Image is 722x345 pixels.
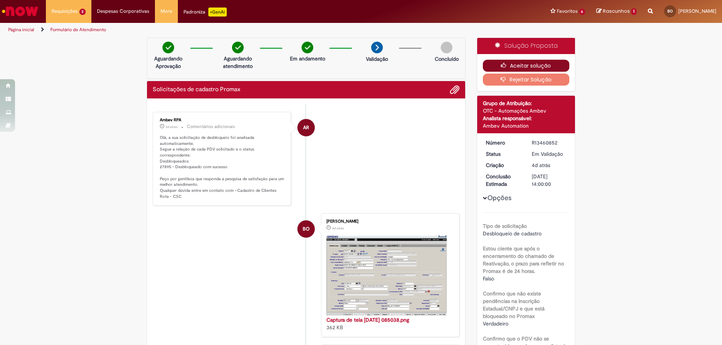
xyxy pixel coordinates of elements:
[326,316,409,323] a: Captura de tela [DATE] 085038.png
[483,275,494,282] span: Falso
[220,55,256,70] p: Aguardando atendimento
[596,8,637,15] a: Rascunhos
[483,99,570,107] div: Grupo de Atribuição:
[326,219,452,224] div: [PERSON_NAME]
[162,42,174,53] img: check-circle-green.png
[303,119,309,137] span: AR
[483,320,508,327] span: Verdadeiro
[557,8,578,15] span: Favoritos
[483,223,527,229] b: Tipo de solicitação
[435,55,459,63] p: Concluído
[97,8,149,15] span: Despesas Corporativas
[153,86,240,93] h2: Solicitações de cadastro Promax Histórico de tíquete
[187,124,235,130] small: Comentários adicionais
[532,150,567,158] div: Em Validação
[532,173,567,188] div: [DATE] 14:00:00
[483,230,541,237] span: Desbloqueio de cadastro
[450,85,460,95] button: Adicionar anexos
[480,150,526,158] dt: Status
[483,290,545,319] b: Confirmo que não existe pendências na Inscrição Estadual/CNPJ e que está bloqueado no Promax
[667,9,673,14] span: BO
[371,42,383,53] img: arrow-next.png
[483,60,570,72] button: Aceitar solução
[532,161,567,169] div: 29/08/2025 08:51:08
[480,139,526,146] dt: Número
[483,122,570,130] div: Ambev Automation
[532,139,567,146] div: R13460852
[332,226,344,231] time: 29/08/2025 08:51:04
[208,8,227,17] p: +GenAi
[532,162,550,169] time: 29/08/2025 08:51:08
[150,55,187,70] p: Aguardando Aprovação
[332,226,344,231] span: 4d atrás
[297,119,315,136] div: Ambev RPA
[50,27,106,33] a: Formulário de Atendimento
[232,42,244,53] img: check-circle-green.png
[477,38,575,54] div: Solução Proposta
[678,8,716,14] span: [PERSON_NAME]
[303,220,309,238] span: BO
[297,220,315,238] div: Bianca Farias de Oliveira
[326,316,452,331] div: 362 KB
[165,125,177,129] span: 3d atrás
[483,245,564,274] b: Estou ciente que após o encerramento do chamado de Reativação, o prazo para refletir no Promax é ...
[532,162,550,169] span: 4d atrás
[290,55,325,62] p: Em andamento
[483,114,570,122] div: Analista responsável:
[79,9,86,15] span: 2
[480,173,526,188] dt: Conclusão Estimada
[579,9,585,15] span: 6
[1,4,39,19] img: ServiceNow
[165,125,177,129] time: 29/08/2025 13:06:45
[160,135,285,200] p: Olá, a sua solicitação de desbloqueio foi analisada automaticamente. Segue a relação de cada PDV ...
[52,8,78,15] span: Requisições
[366,55,388,63] p: Validação
[483,74,570,86] button: Rejeitar Solução
[6,23,476,37] ul: Trilhas de página
[631,8,637,15] span: 1
[302,42,313,53] img: check-circle-green.png
[8,27,34,33] a: Página inicial
[441,42,452,53] img: img-circle-grey.png
[161,8,172,15] span: More
[603,8,630,15] span: Rascunhos
[184,8,227,17] div: Padroniza
[480,161,526,169] dt: Criação
[160,118,285,122] div: Ambev RPA
[483,107,570,114] div: OTC - Automações Ambev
